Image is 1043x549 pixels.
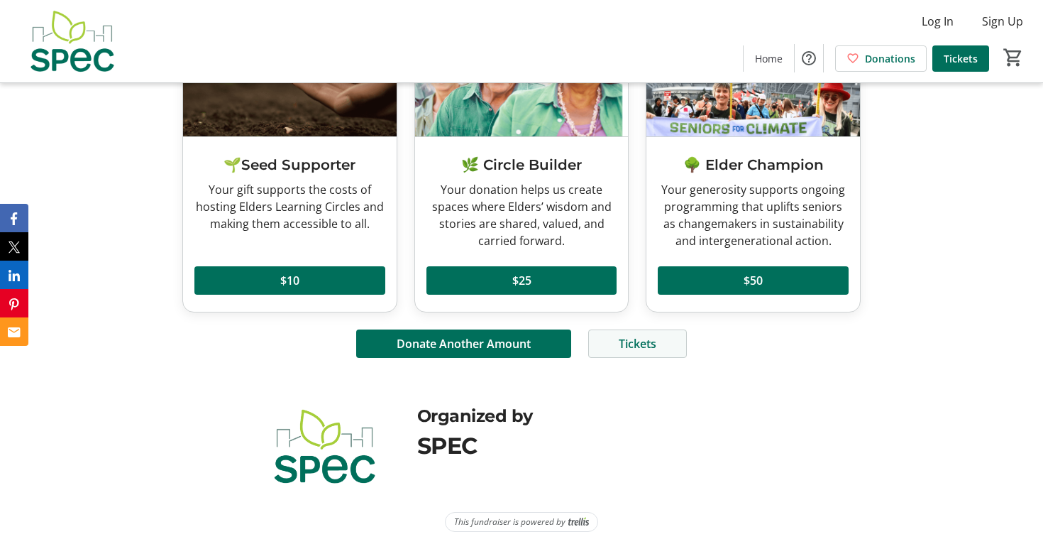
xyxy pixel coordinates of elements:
button: Log In [910,10,965,33]
img: SPEC's Logo [9,6,135,77]
button: Donate Another Amount [356,330,571,358]
div: Your gift supports the costs of hosting Elders Learning Circles and making them accessible to all. [194,181,385,232]
a: Home [744,45,794,72]
div: Your donation helps us create spaces where Elders’ wisdom and stories are shared, valued, and car... [426,181,617,249]
div: SPEC [417,429,796,463]
span: Donations [865,51,915,66]
button: $10 [194,266,385,295]
span: $10 [280,272,299,289]
span: $25 [512,272,531,289]
button: $25 [426,266,617,295]
img: SPEC logo [248,403,400,489]
span: $50 [744,272,763,289]
h3: 🌱Seed Supporter [194,154,385,175]
img: Trellis Logo [568,517,589,527]
span: Donate Another Amount [397,335,531,352]
span: Home [755,51,783,66]
a: Donations [835,45,927,72]
button: Help [795,44,823,72]
button: Cart [1000,45,1026,70]
span: Log In [922,13,954,30]
h3: 🌿 Circle Builder [426,154,617,175]
a: Tickets [932,45,989,72]
button: Tickets [588,330,687,358]
span: Tickets [944,51,978,66]
h3: 🌳 Elder Champion [658,154,849,175]
button: $50 [658,266,849,295]
span: This fundraiser is powered by [454,516,565,528]
span: Sign Up [982,13,1023,30]
div: Organized by [417,403,796,429]
span: Tickets [619,335,656,352]
button: Sign Up [971,10,1034,33]
div: Your generosity supports ongoing programming that uplifts seniors as changemakers in sustainabili... [658,181,849,249]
